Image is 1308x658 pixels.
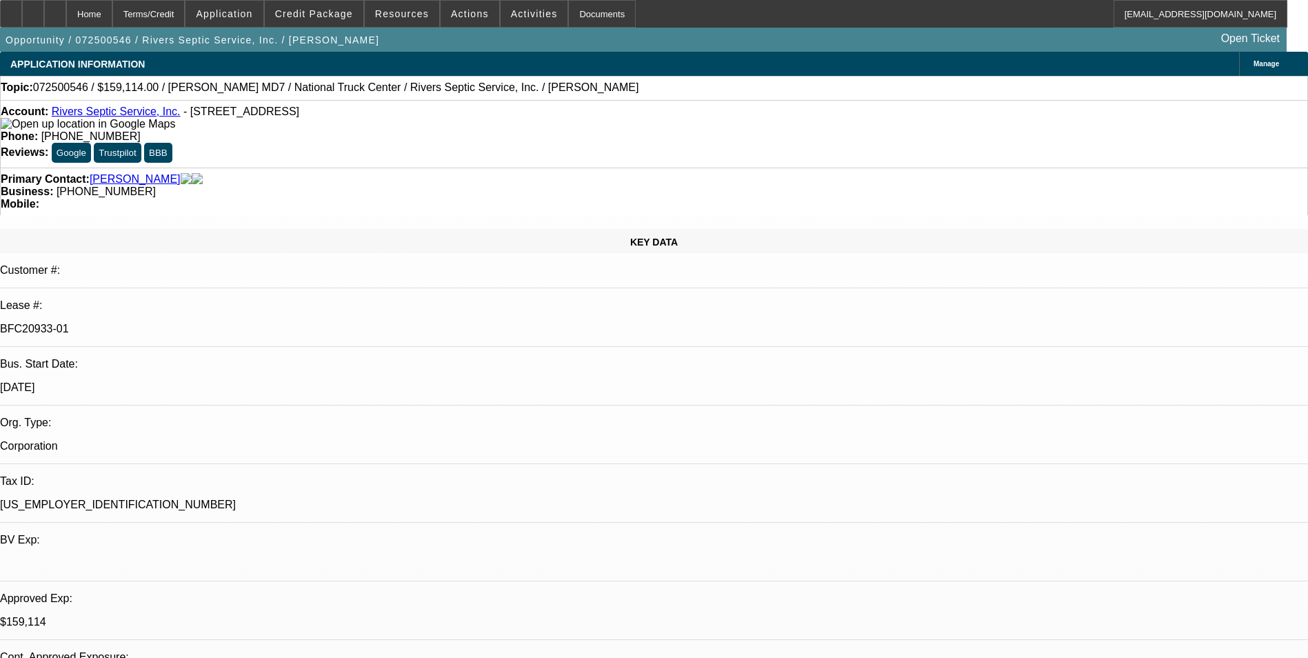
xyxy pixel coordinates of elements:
[1,106,48,117] strong: Account:
[365,1,439,27] button: Resources
[501,1,568,27] button: Activities
[33,81,639,94] span: 072500546 / $159,114.00 / [PERSON_NAME] MD7 / National Truck Center / Rivers Septic Service, Inc....
[196,8,252,19] span: Application
[375,8,429,19] span: Resources
[1,198,39,210] strong: Mobile:
[511,8,558,19] span: Activities
[1,186,53,197] strong: Business:
[144,143,172,163] button: BBB
[90,173,181,186] a: [PERSON_NAME]
[52,106,181,117] a: Rivers Septic Service, Inc.
[441,1,499,27] button: Actions
[265,1,363,27] button: Credit Package
[57,186,156,197] span: [PHONE_NUMBER]
[1254,60,1279,68] span: Manage
[1,173,90,186] strong: Primary Contact:
[181,173,192,186] img: facebook-icon.png
[1,118,175,130] a: View Google Maps
[275,8,353,19] span: Credit Package
[183,106,299,117] span: - [STREET_ADDRESS]
[1,130,38,142] strong: Phone:
[1,146,48,158] strong: Reviews:
[6,34,379,46] span: Opportunity / 072500546 / Rivers Septic Service, Inc. / [PERSON_NAME]
[1,118,175,130] img: Open up location in Google Maps
[41,130,141,142] span: [PHONE_NUMBER]
[94,143,141,163] button: Trustpilot
[192,173,203,186] img: linkedin-icon.png
[630,237,678,248] span: KEY DATA
[185,1,263,27] button: Application
[1216,27,1285,50] a: Open Ticket
[1,81,33,94] strong: Topic:
[10,59,145,70] span: APPLICATION INFORMATION
[52,143,91,163] button: Google
[451,8,489,19] span: Actions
